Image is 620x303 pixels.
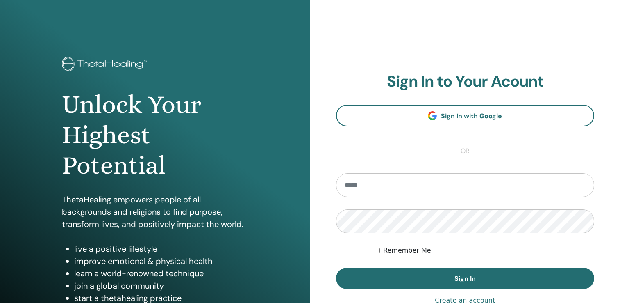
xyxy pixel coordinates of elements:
[74,267,248,280] li: learn a world-renowned technique
[74,255,248,267] li: improve emotional & physical health
[336,72,595,91] h2: Sign In to Your Acount
[62,193,248,230] p: ThetaHealing empowers people of all backgrounds and religions to find purpose, transform lives, a...
[74,243,248,255] li: live a positive lifestyle
[441,112,502,120] span: Sign In with Google
[456,146,474,156] span: or
[375,246,594,255] div: Keep me authenticated indefinitely or until I manually logout
[383,246,431,255] label: Remember Me
[336,105,595,126] a: Sign In with Google
[454,274,476,283] span: Sign In
[336,268,595,289] button: Sign In
[74,280,248,292] li: join a global community
[62,90,248,181] h1: Unlock Your Highest Potential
